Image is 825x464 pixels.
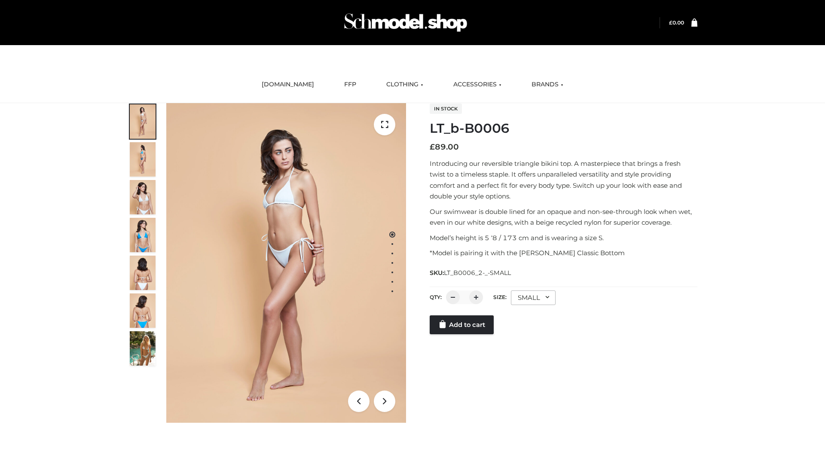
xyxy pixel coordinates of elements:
img: ArielClassicBikiniTop_CloudNine_AzureSky_OW114ECO_1 [166,103,406,423]
a: [DOMAIN_NAME] [255,75,321,94]
img: ArielClassicBikiniTop_CloudNine_AzureSky_OW114ECO_2-scaled.jpg [130,142,156,177]
span: SKU: [430,268,512,278]
label: Size: [493,294,507,300]
img: Schmodel Admin 964 [341,6,470,40]
a: Add to cart [430,315,494,334]
span: LT_B0006_2-_-SMALL [444,269,511,277]
label: QTY: [430,294,442,300]
img: ArielClassicBikiniTop_CloudNine_AzureSky_OW114ECO_7-scaled.jpg [130,256,156,290]
p: Model’s height is 5 ‘8 / 173 cm and is wearing a size S. [430,232,697,244]
a: CLOTHING [380,75,430,94]
span: In stock [430,104,462,114]
bdi: 0.00 [669,19,684,26]
a: FFP [338,75,363,94]
h1: LT_b-B0006 [430,121,697,136]
a: BRANDS [525,75,570,94]
span: £ [669,19,672,26]
img: ArielClassicBikiniTop_CloudNine_AzureSky_OW114ECO_8-scaled.jpg [130,293,156,328]
img: ArielClassicBikiniTop_CloudNine_AzureSky_OW114ECO_4-scaled.jpg [130,218,156,252]
img: ArielClassicBikiniTop_CloudNine_AzureSky_OW114ECO_1-scaled.jpg [130,104,156,139]
a: ACCESSORIES [447,75,508,94]
img: ArielClassicBikiniTop_CloudNine_AzureSky_OW114ECO_3-scaled.jpg [130,180,156,214]
bdi: 89.00 [430,142,459,152]
div: SMALL [511,290,556,305]
a: £0.00 [669,19,684,26]
img: Arieltop_CloudNine_AzureSky2.jpg [130,331,156,366]
p: *Model is pairing it with the [PERSON_NAME] Classic Bottom [430,247,697,259]
p: Introducing our reversible triangle bikini top. A masterpiece that brings a fresh twist to a time... [430,158,697,202]
p: Our swimwear is double lined for an opaque and non-see-through look when wet, even in our white d... [430,206,697,228]
span: £ [430,142,435,152]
